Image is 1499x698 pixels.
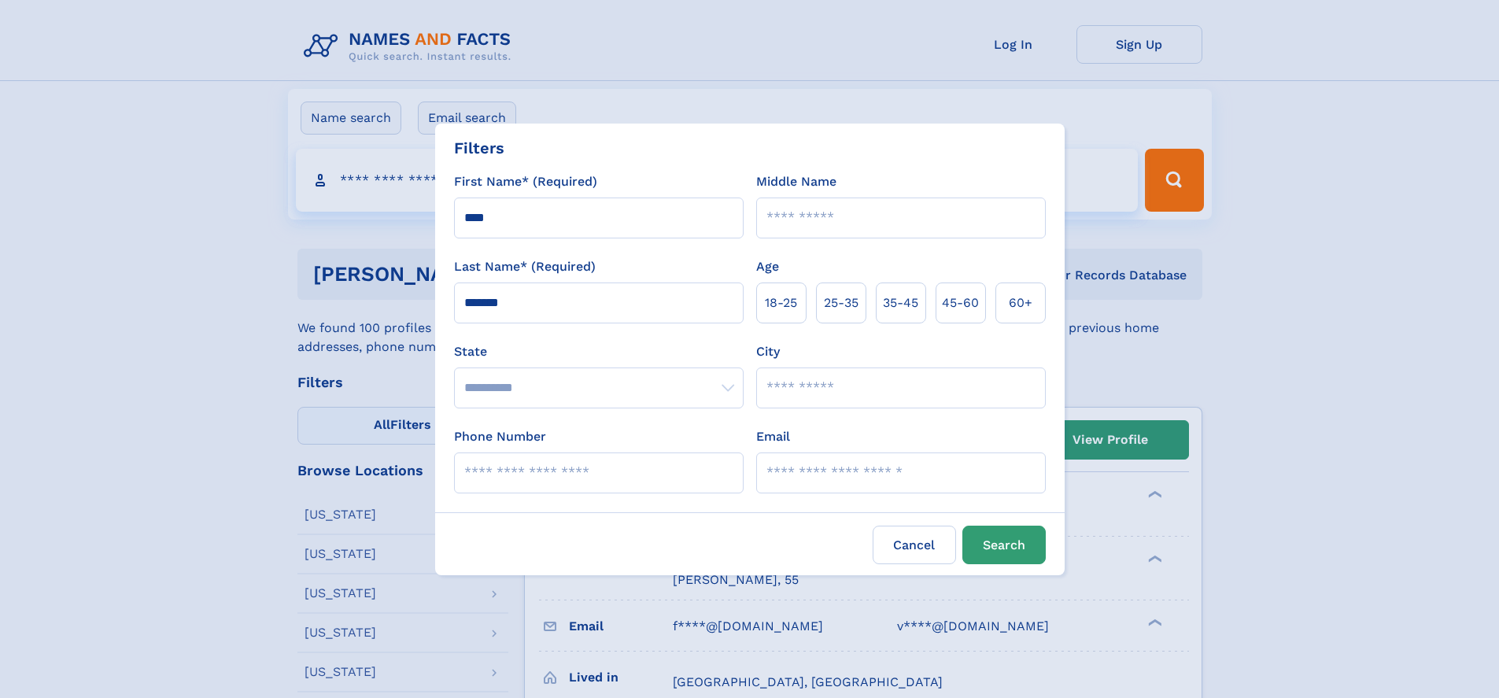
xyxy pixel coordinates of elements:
[756,427,790,446] label: Email
[756,257,779,276] label: Age
[756,172,836,191] label: Middle Name
[756,342,780,361] label: City
[454,342,744,361] label: State
[883,294,918,312] span: 35‑45
[962,526,1046,564] button: Search
[454,136,504,160] div: Filters
[824,294,858,312] span: 25‑35
[765,294,797,312] span: 18‑25
[454,257,596,276] label: Last Name* (Required)
[454,427,546,446] label: Phone Number
[942,294,979,312] span: 45‑60
[1009,294,1032,312] span: 60+
[454,172,597,191] label: First Name* (Required)
[873,526,956,564] label: Cancel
